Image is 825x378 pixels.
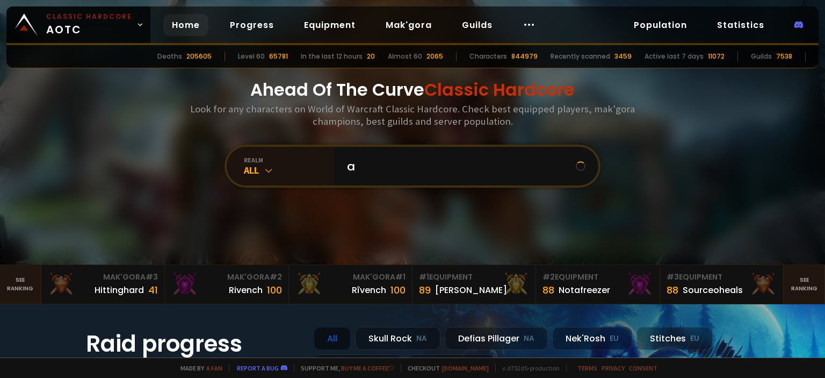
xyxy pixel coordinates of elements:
[667,272,777,283] div: Equipment
[95,283,144,297] div: Hittinghard
[511,52,538,61] div: 844979
[577,364,597,372] a: Terms
[295,14,364,36] a: Equipment
[551,52,610,61] div: Recently scanned
[776,52,792,61] div: 7538
[751,52,772,61] div: Guilds
[367,52,375,61] div: 20
[784,265,825,304] a: Seeranking
[267,283,282,297] div: 100
[163,14,208,36] a: Home
[270,272,282,282] span: # 2
[419,272,429,282] span: # 1
[48,272,158,283] div: Mak'Gora
[536,265,660,304] a: #2Equipment88Notafreezer
[667,272,679,282] span: # 3
[442,364,489,372] a: [DOMAIN_NAME]
[250,77,575,103] h1: Ahead Of The Curve
[244,164,334,176] div: All
[206,364,222,372] a: a fan
[426,52,443,61] div: 2065
[148,283,158,297] div: 41
[229,283,263,297] div: Rivench
[424,77,575,102] span: Classic Hardcore
[559,283,610,297] div: Notafreezer
[445,327,548,350] div: Defias Pillager
[295,272,406,283] div: Mak'Gora
[157,52,182,61] div: Deaths
[352,283,386,297] div: Rîvench
[6,6,150,43] a: Classic HardcoreAOTC
[341,364,394,372] a: Buy me a coffee
[355,327,440,350] div: Skull Rock
[542,283,554,297] div: 88
[708,52,725,61] div: 11072
[419,283,431,297] div: 89
[683,283,743,297] div: Sourceoheals
[629,364,657,372] a: Consent
[314,327,351,350] div: All
[412,265,536,304] a: #1Equipment89[PERSON_NAME]
[86,327,301,361] h1: Raid progress
[238,52,265,61] div: Level 60
[390,283,406,297] div: 100
[165,265,288,304] a: Mak'Gora#2Rivench100
[690,333,699,344] small: EU
[645,52,704,61] div: Active last 7 days
[636,327,713,350] div: Stitches
[221,14,283,36] a: Progress
[46,12,132,38] span: AOTC
[146,272,158,282] span: # 3
[542,272,653,283] div: Equipment
[377,14,440,36] a: Mak'gora
[46,12,132,22] small: Classic Hardcore
[542,272,555,282] span: # 2
[401,364,489,372] span: Checkout
[294,364,394,372] span: Support me,
[395,272,406,282] span: # 1
[453,14,501,36] a: Guilds
[610,333,619,344] small: EU
[244,156,334,164] div: realm
[186,52,212,61] div: 205605
[388,52,422,61] div: Almost 60
[407,354,495,377] div: Soulseeker
[237,364,279,372] a: Report a bug
[524,333,534,344] small: NA
[552,327,632,350] div: Nek'Rosh
[416,333,427,344] small: NA
[469,52,507,61] div: Characters
[495,364,560,372] span: v. d752d5 - production
[667,283,678,297] div: 88
[435,283,507,297] div: [PERSON_NAME]
[419,272,529,283] div: Equipment
[314,354,402,377] div: Doomhowl
[708,14,773,36] a: Statistics
[625,14,696,36] a: Population
[41,265,165,304] a: Mak'Gora#3Hittinghard41
[289,265,412,304] a: Mak'Gora#1Rîvench100
[602,364,625,372] a: Privacy
[301,52,363,61] div: In the last 12 hours
[174,364,222,372] span: Made by
[341,147,576,186] input: Search a character...
[269,52,288,61] div: 65781
[614,52,632,61] div: 3459
[171,272,281,283] div: Mak'Gora
[660,265,784,304] a: #3Equipment88Sourceoheals
[186,103,639,127] h3: Look for any characters on World of Warcraft Classic Hardcore. Check best equipped players, mak'g...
